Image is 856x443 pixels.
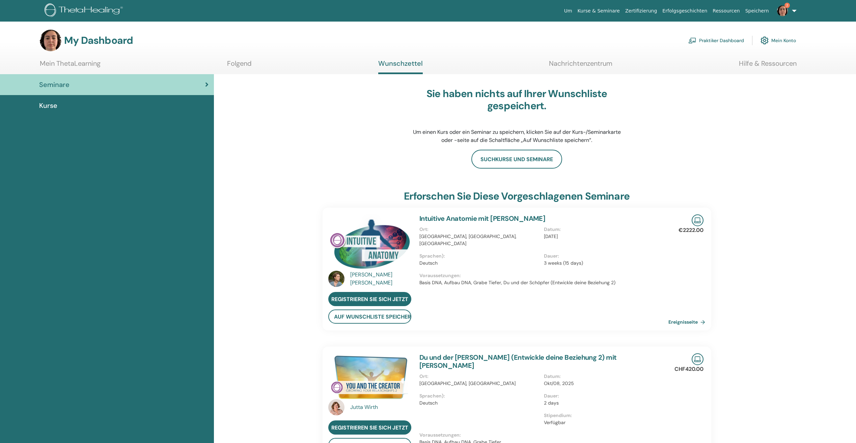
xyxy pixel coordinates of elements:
[328,420,411,435] a: Registrieren Sie sich jetzt
[64,34,133,47] h3: My Dashboard
[688,37,696,43] img: chalkboard-teacher.svg
[544,380,664,387] p: Okt/08, 2025
[39,80,70,90] span: Seminare
[561,5,575,17] a: Um
[45,3,125,19] img: logo.png
[743,5,772,17] a: Speichern
[40,59,101,72] a: Mein ThetaLearning
[544,392,664,400] p: Dauer :
[328,271,344,287] img: default.jpg
[739,59,797,72] a: Hilfe & Ressourcen
[419,380,540,387] p: [GEOGRAPHIC_DATA], [GEOGRAPHIC_DATA]
[692,353,703,365] img: Live Online Seminar
[549,59,612,72] a: Nachrichtenzentrum
[710,5,742,17] a: Ressourcen
[471,150,562,169] a: Suchkurse und Seminare
[331,424,408,431] span: Registrieren Sie sich jetzt
[350,271,413,287] a: [PERSON_NAME] [PERSON_NAME]
[544,226,664,233] p: Datum :
[328,399,344,415] img: default.jpg
[40,30,61,51] img: default.jpg
[419,253,540,260] p: Sprachen) :
[544,253,664,260] p: Dauer :
[660,5,710,17] a: Erfolgsgeschichten
[350,403,413,411] a: Jutta Wirth
[419,400,540,407] p: Deutsch
[544,419,664,426] p: Verfügbar
[777,5,788,16] img: default.jpg
[761,33,796,48] a: Mein Konto
[328,309,411,324] button: auf Wunschliste speichern
[688,33,744,48] a: Praktiker Dashboard
[761,35,769,46] img: cog.svg
[419,260,540,267] p: Deutsch
[328,353,411,401] img: Du und der Schöpfer (Entwickle deine Beziehung 2)
[784,3,790,8] span: 2
[419,233,540,247] p: [GEOGRAPHIC_DATA], [GEOGRAPHIC_DATA], [GEOGRAPHIC_DATA]
[419,226,540,233] p: Ort :
[679,226,703,234] p: €2222.00
[378,59,423,74] a: Wunschzettel
[419,392,540,400] p: Sprachen) :
[674,365,703,373] p: CHF420.00
[575,5,623,17] a: Kurse & Seminare
[39,100,57,111] span: Kurse
[623,5,660,17] a: Zertifizierung
[544,373,664,380] p: Datum :
[692,214,703,226] img: Live Online Seminar
[328,214,411,273] img: Intuitive Anatomie
[227,59,252,72] a: Folgend
[331,296,408,303] span: Registrieren Sie sich jetzt
[404,190,630,202] h3: Erforschen Sie diese vorgeschlagenen Seminare
[419,353,617,370] a: Du und der [PERSON_NAME] (Entwickle deine Beziehung 2) mit [PERSON_NAME]
[419,279,668,286] p: Basis DNA, Aufbau DNA, Grabe Tiefer, Du und der Schöpfer (Entwickle deine Beziehung 2)
[544,233,664,240] p: [DATE]
[411,88,623,112] h3: Sie haben nichts auf Ihrer Wunschliste gespeichert.
[544,400,664,407] p: 2 days
[544,260,664,267] p: 3 weeks (15 days)
[411,128,623,144] p: Um einen Kurs oder ein Seminar zu speichern, klicken Sie auf der Kurs-/Seminarkarte oder -seite a...
[419,214,546,223] a: Intuitive Anatomie mit [PERSON_NAME]
[544,412,664,419] p: Stipendium :
[328,292,411,306] a: Registrieren Sie sich jetzt
[668,317,708,327] a: Ereignisseite
[419,272,668,279] p: Voraussetzungen :
[419,432,668,439] p: Voraussetzungen :
[419,373,540,380] p: Ort :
